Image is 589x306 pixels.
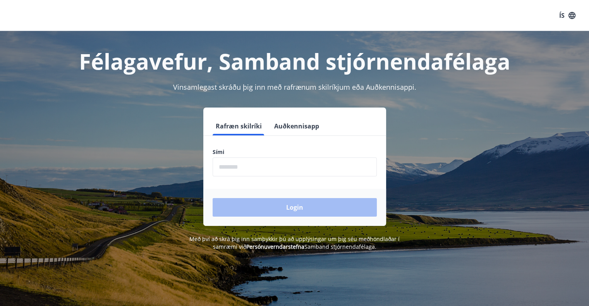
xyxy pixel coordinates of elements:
[555,9,580,22] button: ÍS
[25,46,564,76] h1: Félagavefur, Samband stjórnendafélaga
[173,82,416,92] span: Vinsamlegast skráðu þig inn með rafrænum skilríkjum eða Auðkennisappi.
[213,117,265,135] button: Rafræn skilríki
[246,243,304,250] a: Persónuverndarstefna
[271,117,322,135] button: Auðkennisapp
[213,148,377,156] label: Sími
[189,235,400,250] span: Með því að skrá þig inn samþykkir þú að upplýsingar um þig séu meðhöndlaðar í samræmi við Samband...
